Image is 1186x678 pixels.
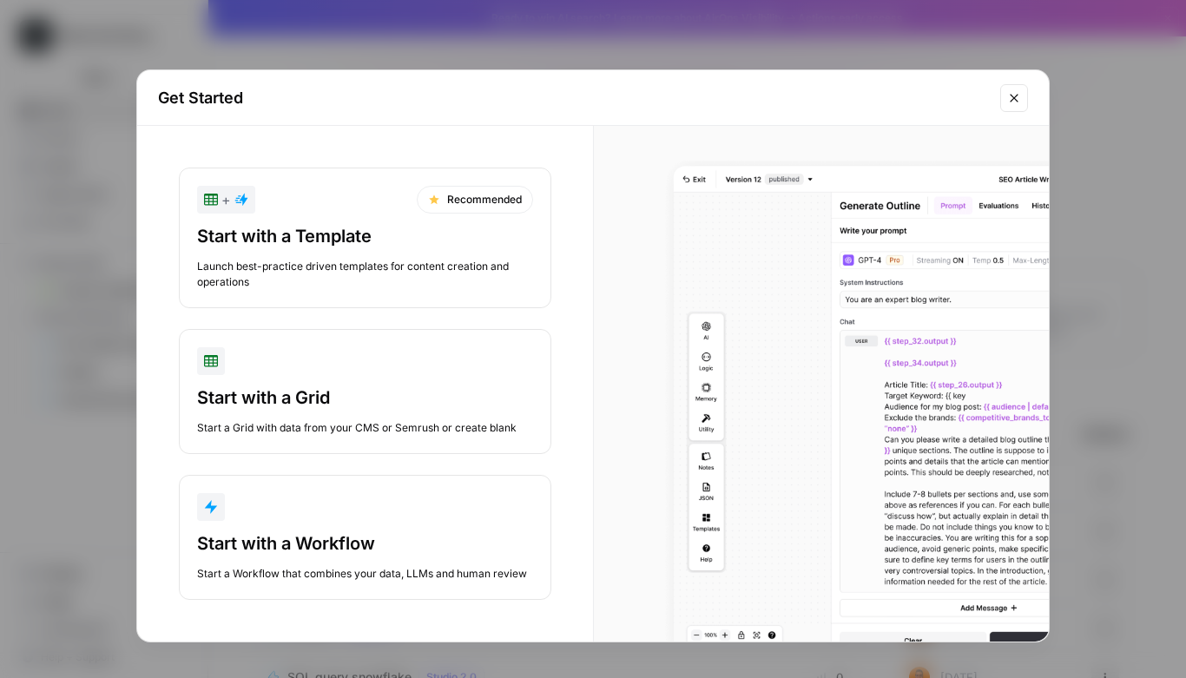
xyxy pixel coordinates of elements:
[179,475,551,600] button: Start with a WorkflowStart a Workflow that combines your data, LLMs and human review
[204,189,248,210] div: +
[197,531,533,556] div: Start with a Workflow
[1000,84,1028,112] button: Close modal
[197,566,533,582] div: Start a Workflow that combines your data, LLMs and human review
[197,224,533,248] div: Start with a Template
[197,385,533,410] div: Start with a Grid
[197,420,533,436] div: Start a Grid with data from your CMS or Semrush or create blank
[158,86,990,110] h2: Get Started
[179,329,551,454] button: Start with a GridStart a Grid with data from your CMS or Semrush or create blank
[197,259,533,290] div: Launch best-practice driven templates for content creation and operations
[179,168,551,308] button: +RecommendedStart with a TemplateLaunch best-practice driven templates for content creation and o...
[417,186,533,214] div: Recommended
